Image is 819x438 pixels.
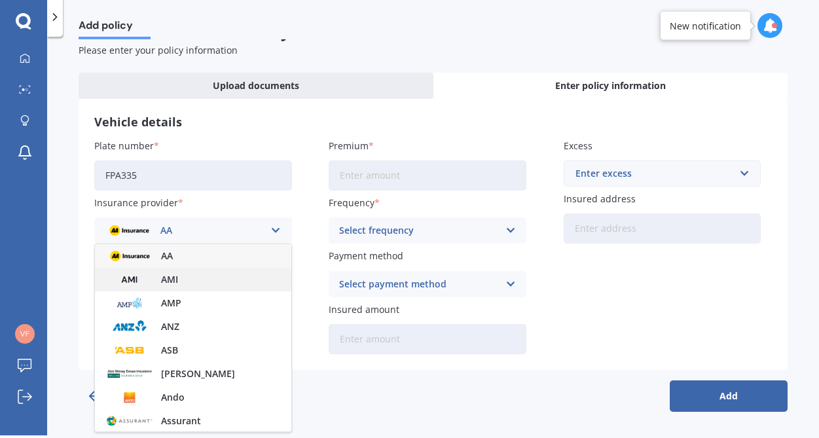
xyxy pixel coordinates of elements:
span: Premium [329,139,369,152]
span: Insurance provider [94,196,178,209]
img: ASB.png [105,341,154,359]
img: 0841b2ad52e9405db387ca07954f6733 [15,324,35,344]
div: Enter excess [575,166,734,181]
span: Ando [161,393,185,402]
img: AMI-text-1.webp [105,270,154,289]
span: AMI [161,275,178,284]
input: Enter amount [329,324,526,354]
span: Enter policy information [555,79,666,92]
input: Enter plate number [94,160,292,191]
span: Add policy [79,19,151,37]
span: Insured address [564,192,636,205]
button: Back [79,380,196,412]
span: Plate number [94,139,154,152]
span: Please enter your policy information [79,44,238,56]
span: [PERSON_NAME] [161,369,235,378]
h3: Vehicle details [94,115,772,130]
div: Select payment method [339,277,499,291]
span: Frequency [329,196,374,209]
div: AA [105,223,264,238]
img: AIOI.png [105,365,154,383]
span: ASB [161,346,178,355]
span: Upload documents [213,79,299,92]
img: ANZ.png [105,318,154,336]
img: AA.webp [105,221,153,240]
img: AMP.webp [105,294,154,312]
button: Add [670,380,788,412]
span: AMP [161,299,181,308]
div: Select frequency [339,223,499,238]
span: Assurant [161,416,201,426]
span: Payment method [329,250,403,263]
span: ANZ [161,322,179,331]
img: Assurant.png [105,412,154,430]
div: New notification [670,19,741,32]
input: Enter amount [329,160,526,191]
img: Ando.png [105,388,154,407]
span: Insured amount [329,303,399,316]
span: Excess [564,139,592,152]
span: AA [161,251,173,261]
img: AA.webp [105,247,154,265]
input: Enter address [564,213,761,244]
